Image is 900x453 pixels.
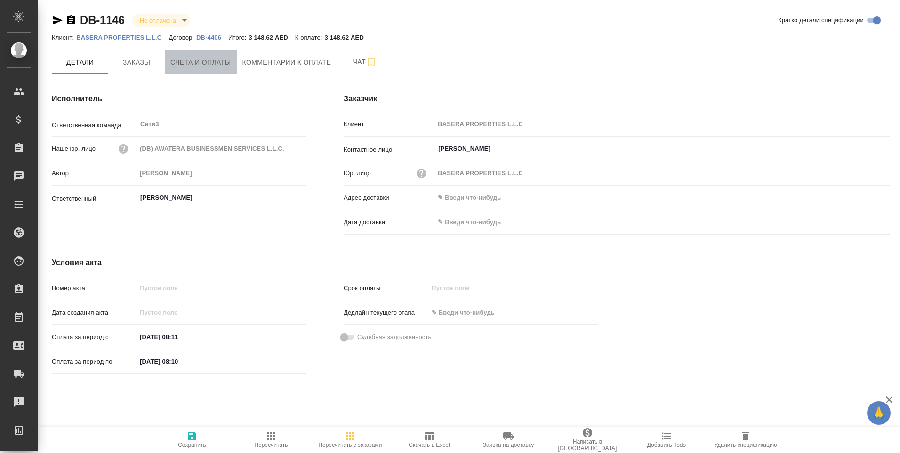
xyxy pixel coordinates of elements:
[76,33,169,41] a: BASERA PROPERTIES L.L.C
[132,14,190,27] div: Не оплачена
[242,57,331,68] span: Комментарии к оплате
[344,120,434,129] p: Клиент
[52,257,598,268] h4: Условия акта
[52,34,76,41] p: Клиент:
[52,332,137,342] p: Оплата за период с
[137,355,219,368] input: ✎ Введи что-нибудь
[344,193,434,202] p: Адрес доставки
[344,93,890,105] h4: Заказчик
[366,57,377,68] svg: Подписаться
[228,34,249,41] p: Итого:
[344,169,371,178] p: Юр. лицо
[778,16,864,25] span: Кратко детали спецификации
[137,306,219,319] input: Пустое поле
[80,14,125,26] a: DB-1146
[434,166,890,180] input: Пустое поле
[114,57,159,68] span: Заказы
[52,357,137,366] p: Оплата за период по
[52,283,137,293] p: Номер акта
[137,16,179,24] button: Не оплачена
[325,34,371,41] p: 3 148,62 AED
[52,169,137,178] p: Автор
[196,33,228,41] a: DB-4406
[357,332,431,342] span: Судебная задолженность
[301,197,303,199] button: Open
[137,142,306,155] input: Пустое поле
[52,308,137,317] p: Дата создания акта
[76,34,169,41] p: BASERA PROPERTIES L.L.C
[342,56,387,68] span: Чат
[196,34,228,41] p: DB-4406
[137,166,306,180] input: Пустое поле
[170,57,231,68] span: Счета и оплаты
[428,306,511,319] input: ✎ Введи что-нибудь
[867,401,891,425] button: 🙏
[428,281,511,295] input: Пустое поле
[65,15,77,26] button: Скопировать ссылку
[57,57,103,68] span: Детали
[434,215,517,229] input: ✎ Введи что-нибудь
[344,283,428,293] p: Срок оплаты
[52,194,137,203] p: Ответственный
[434,191,890,204] input: ✎ Введи что-нибудь
[295,34,325,41] p: К оплате:
[344,145,434,154] p: Контактное лицо
[871,403,887,423] span: 🙏
[884,148,886,150] button: Open
[52,121,137,130] p: Ответственная команда
[344,308,428,317] p: Дедлайн текущего этапа
[137,330,219,344] input: ✎ Введи что-нибудь
[137,281,306,295] input: Пустое поле
[52,15,63,26] button: Скопировать ссылку для ЯМессенджера
[169,34,196,41] p: Договор:
[52,144,96,154] p: Наше юр. лицо
[52,93,306,105] h4: Исполнитель
[344,218,434,227] p: Дата доставки
[434,117,890,131] input: Пустое поле
[249,34,295,41] p: 3 148,62 AED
